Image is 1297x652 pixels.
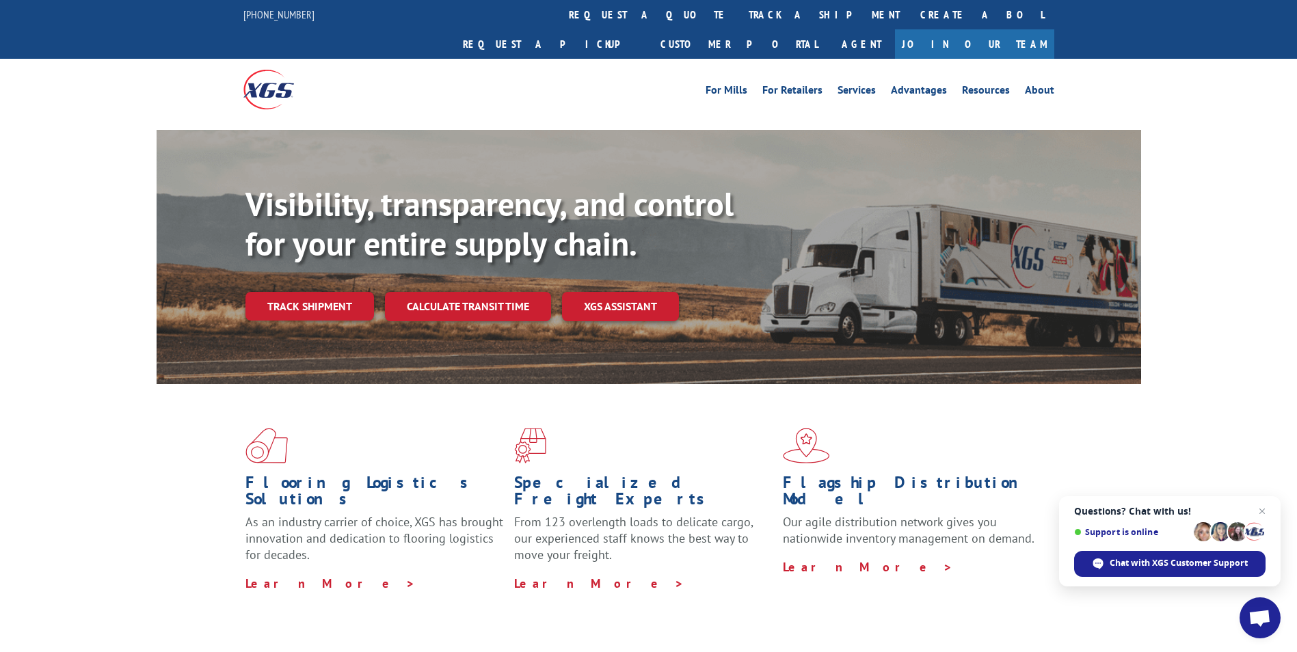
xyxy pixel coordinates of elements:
[245,514,503,562] span: As an industry carrier of choice, XGS has brought innovation and dedication to flooring logistics...
[783,514,1034,546] span: Our agile distribution network gives you nationwide inventory management on demand.
[650,29,828,59] a: Customer Portal
[385,292,551,321] a: Calculate transit time
[1025,85,1054,100] a: About
[1074,506,1266,517] span: Questions? Chat with us!
[245,182,734,264] b: Visibility, transparency, and control for your entire supply chain.
[1074,551,1266,577] div: Chat with XGS Customer Support
[838,85,876,100] a: Services
[762,85,823,100] a: For Retailers
[245,575,416,591] a: Learn More >
[245,474,504,514] h1: Flooring Logistics Solutions
[828,29,895,59] a: Agent
[245,428,288,463] img: xgs-icon-total-supply-chain-intelligence-red
[962,85,1010,100] a: Resources
[514,575,684,591] a: Learn More >
[1240,597,1281,638] div: Open chat
[1254,503,1270,519] span: Close chat
[1110,557,1248,569] span: Chat with XGS Customer Support
[783,428,830,463] img: xgs-icon-flagship-distribution-model-red
[514,514,773,575] p: From 123 overlength loads to delicate cargo, our experienced staff knows the best way to move you...
[891,85,947,100] a: Advantages
[562,292,679,321] a: XGS ASSISTANT
[514,474,773,514] h1: Specialized Freight Experts
[243,8,315,21] a: [PHONE_NUMBER]
[514,428,546,463] img: xgs-icon-focused-on-flooring-red
[1074,527,1189,537] span: Support is online
[706,85,747,100] a: For Mills
[895,29,1054,59] a: Join Our Team
[245,292,374,321] a: Track shipment
[783,559,953,575] a: Learn More >
[783,474,1041,514] h1: Flagship Distribution Model
[453,29,650,59] a: Request a pickup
